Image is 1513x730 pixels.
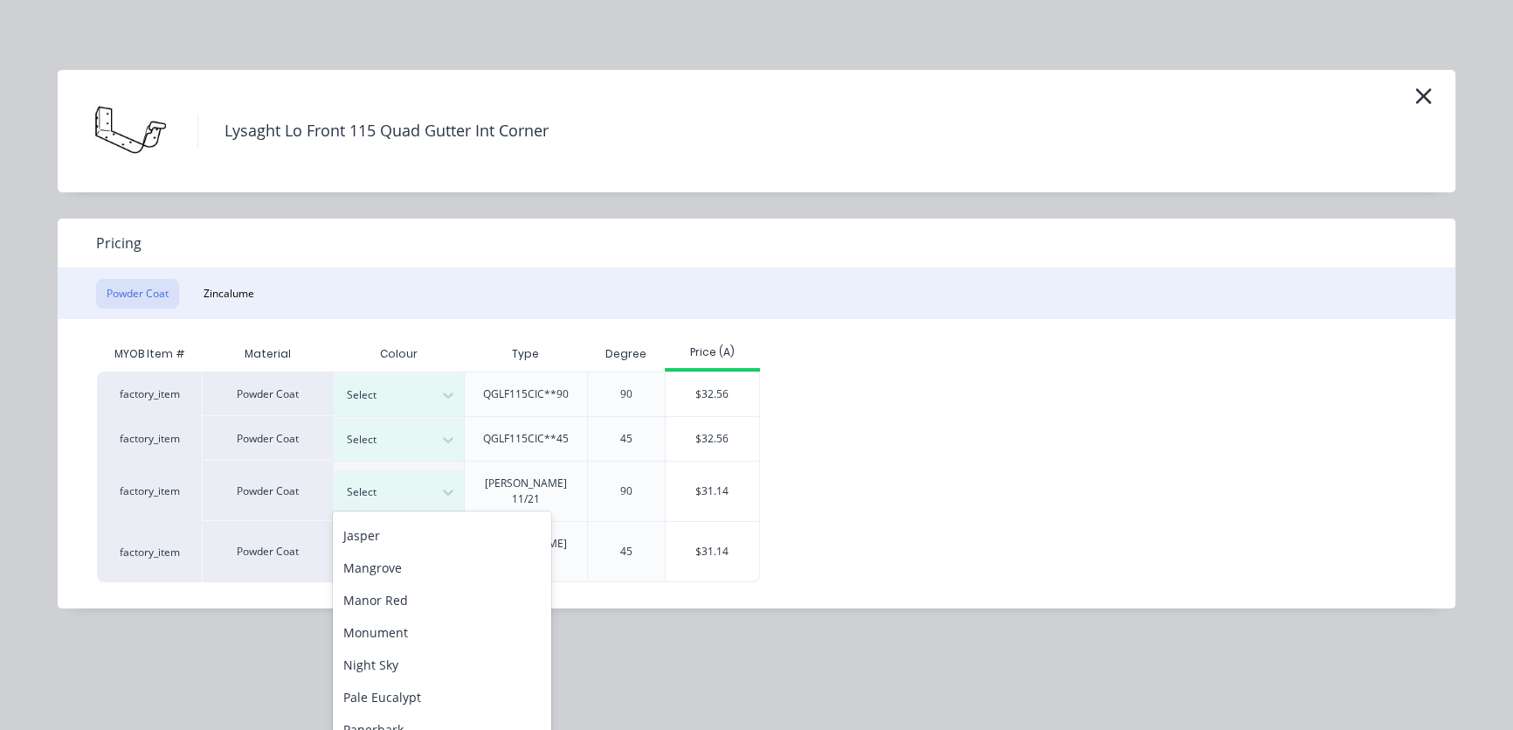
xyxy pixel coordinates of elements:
[620,386,632,402] div: 90
[333,552,551,584] div: Mangrove
[202,372,333,416] div: Powder Coat
[666,372,759,416] div: $32.56
[620,431,632,447] div: 45
[483,386,569,402] div: QGLF115CIC**90
[333,681,551,713] div: Pale Eucalypt
[97,521,202,582] div: factory_item
[202,461,333,521] div: Powder Coat
[97,461,202,521] div: factory_item
[96,233,142,254] span: Pricing
[84,87,171,175] img: Lysaght Lo Front 115 Quad Gutter Int Corner
[498,332,553,376] div: Type
[620,483,632,499] div: 90
[483,431,569,447] div: QGLF115CIC**45
[202,337,333,372] div: Material
[666,522,759,581] div: $31.14
[333,649,551,681] div: Night Sky
[333,616,551,649] div: Monument
[193,279,265,309] button: Zincalume
[202,416,333,461] div: Powder Coat
[197,115,575,148] h4: Lysaght Lo Front 115 Quad Gutter Int Corner
[97,337,202,372] div: MYOB Item #
[665,344,760,360] div: Price (A)
[620,544,632,560] div: 45
[479,476,573,507] div: [PERSON_NAME] 11/21
[333,584,551,616] div: Manor Red
[333,519,551,552] div: Jasper
[96,279,179,309] button: Powder Coat
[333,337,464,372] div: Colour
[666,417,759,461] div: $32.56
[666,462,759,521] div: $31.14
[202,521,333,582] div: Powder Coat
[591,332,660,376] div: Degree
[97,372,202,416] div: factory_item
[97,416,202,461] div: factory_item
